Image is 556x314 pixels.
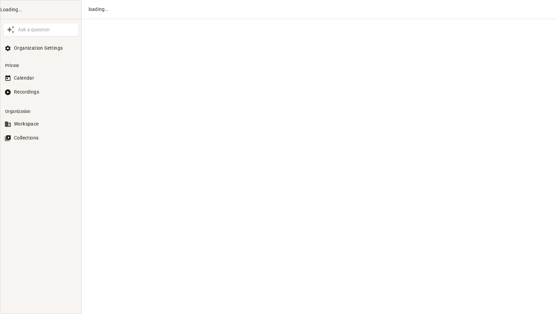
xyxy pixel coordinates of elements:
[3,132,79,144] button: Collections
[89,6,546,13] div: loading...
[3,59,79,72] li: Private
[3,105,79,118] li: Organization
[3,118,79,130] button: Workspace
[5,24,16,35] button: Awesile Icon
[3,72,79,84] button: Calendar
[3,42,79,54] button: Organization Settings
[0,6,81,13] div: Loading...
[16,26,77,33] div: Ask a question
[3,86,79,98] button: Recordings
